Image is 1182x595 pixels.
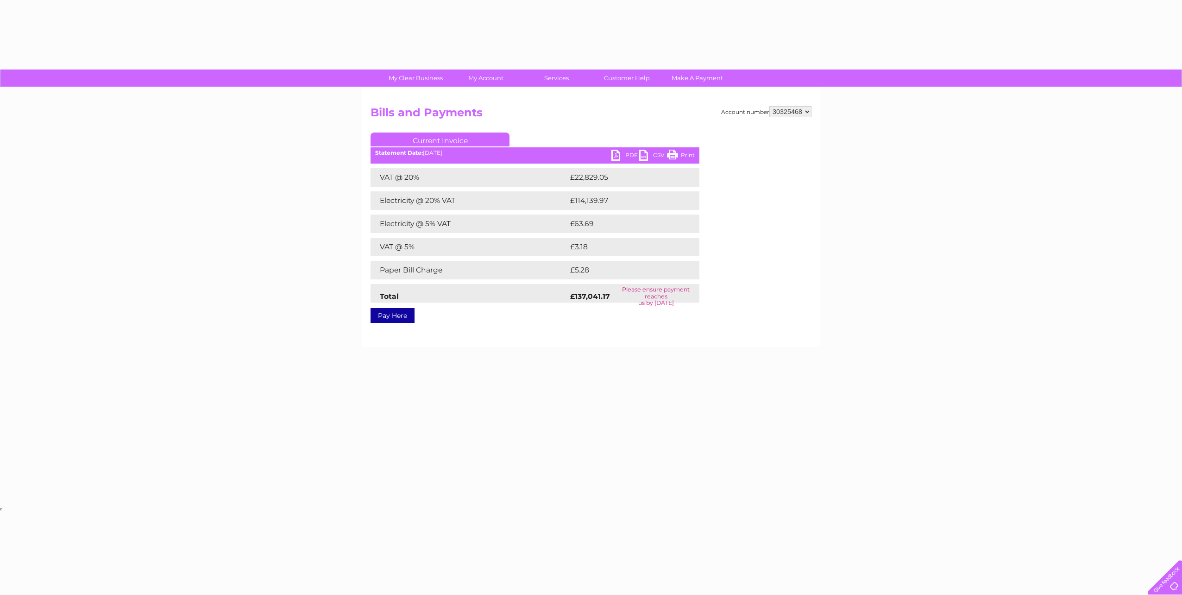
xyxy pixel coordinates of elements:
[612,284,699,309] td: Please ensure payment reaches us by [DATE]
[568,215,681,233] td: £63.69
[568,191,686,210] td: £114,139.97
[568,238,677,256] td: £3.18
[568,168,686,187] td: £22,829.05
[371,106,811,124] h2: Bills and Payments
[448,70,524,87] a: My Account
[380,292,399,301] strong: Total
[611,150,639,163] a: PDF
[371,191,568,210] td: Electricity @ 20% VAT
[371,238,568,256] td: VAT @ 5%
[371,168,568,187] td: VAT @ 20%
[568,261,678,279] td: £5.28
[375,149,423,156] b: Statement Date:
[639,150,667,163] a: CSV
[518,70,595,87] a: Services
[371,150,699,156] div: [DATE]
[721,106,811,117] div: Account number
[371,261,568,279] td: Paper Bill Charge
[589,70,665,87] a: Customer Help
[667,150,695,163] a: Print
[371,133,509,146] a: Current Invoice
[371,215,568,233] td: Electricity @ 5% VAT
[659,70,736,87] a: Make A Payment
[570,292,610,301] strong: £137,041.17
[371,308,415,323] a: Pay Here
[377,70,454,87] a: My Clear Business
